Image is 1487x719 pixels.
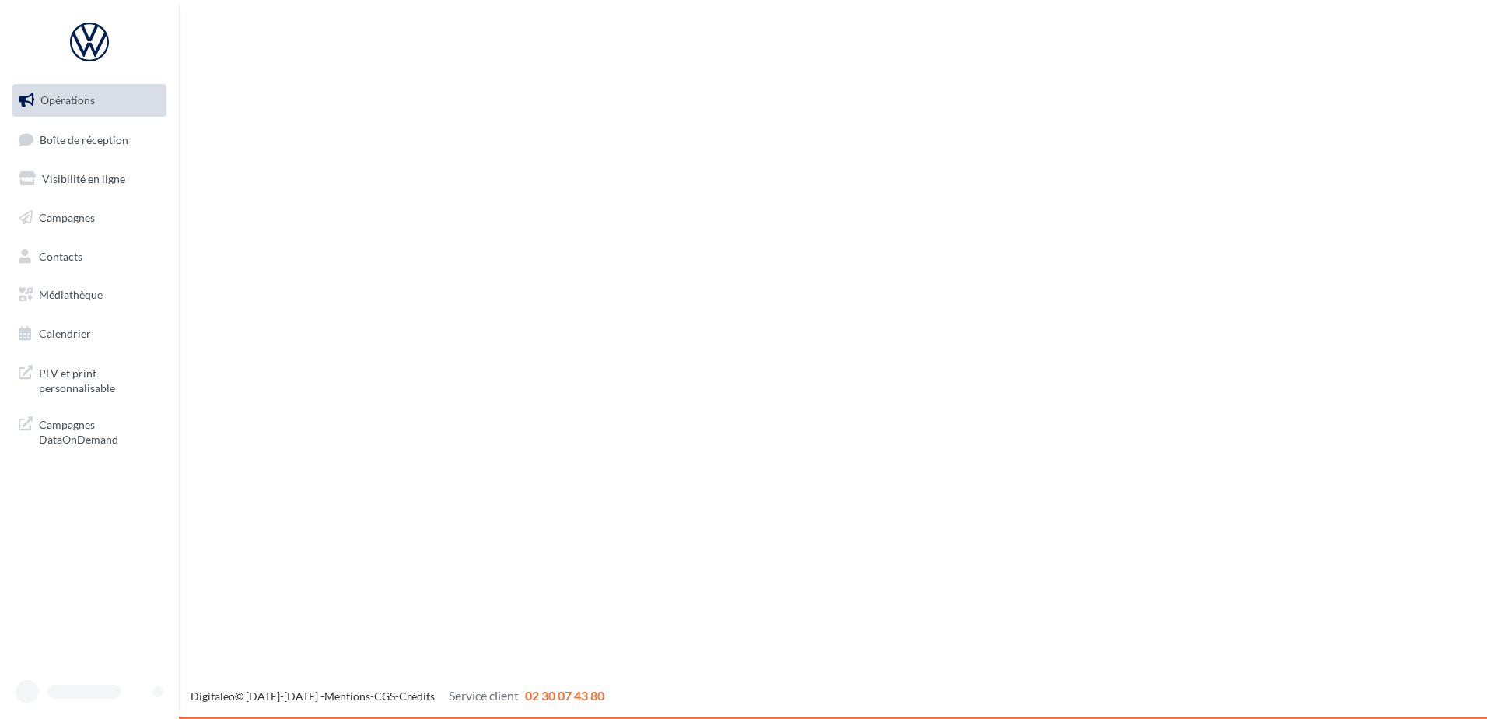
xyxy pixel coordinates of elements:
a: Digitaleo [191,689,235,703]
a: Mentions [324,689,370,703]
span: Opérations [40,93,95,107]
a: PLV et print personnalisable [9,356,170,402]
span: © [DATE]-[DATE] - - - [191,689,604,703]
span: Campagnes [39,211,95,224]
a: Médiathèque [9,279,170,311]
a: Visibilité en ligne [9,163,170,195]
span: Service client [449,688,519,703]
a: Calendrier [9,317,170,350]
span: Calendrier [39,327,91,340]
span: Médiathèque [39,288,103,301]
span: Boîte de réception [40,132,128,146]
a: Campagnes [9,202,170,234]
span: PLV et print personnalisable [39,363,160,396]
span: Contacts [39,249,82,262]
a: Campagnes DataOnDemand [9,408,170,454]
a: CGS [374,689,395,703]
span: Visibilité en ligne [42,172,125,185]
span: Campagnes DataOnDemand [39,414,160,447]
a: Boîte de réception [9,123,170,156]
a: Crédits [399,689,435,703]
span: 02 30 07 43 80 [525,688,604,703]
a: Opérations [9,84,170,117]
a: Contacts [9,240,170,273]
